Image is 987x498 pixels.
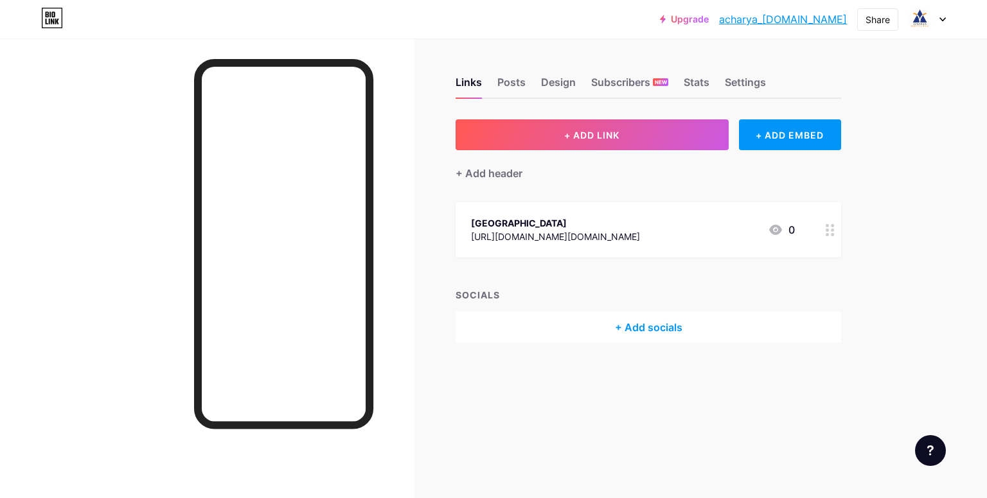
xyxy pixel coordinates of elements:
[456,288,841,302] div: SOCIALS
[908,7,932,31] img: acharya_polytechnic
[655,78,667,86] span: NEW
[456,74,482,98] div: Links
[768,222,795,237] div: 0
[739,119,841,150] div: + ADD EMBED
[471,230,640,243] div: [URL][DOMAIN_NAME][DOMAIN_NAME]
[456,166,522,181] div: + Add header
[456,312,841,343] div: + Add socials
[471,216,640,230] div: [GEOGRAPHIC_DATA]
[725,74,766,98] div: Settings
[497,74,526,98] div: Posts
[660,14,709,24] a: Upgrade
[866,13,890,26] div: Share
[564,130,619,141] span: + ADD LINK
[591,74,668,98] div: Subscribers
[456,119,729,150] button: + ADD LINK
[541,74,576,98] div: Design
[719,12,847,27] a: acharya_[DOMAIN_NAME]
[684,74,709,98] div: Stats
